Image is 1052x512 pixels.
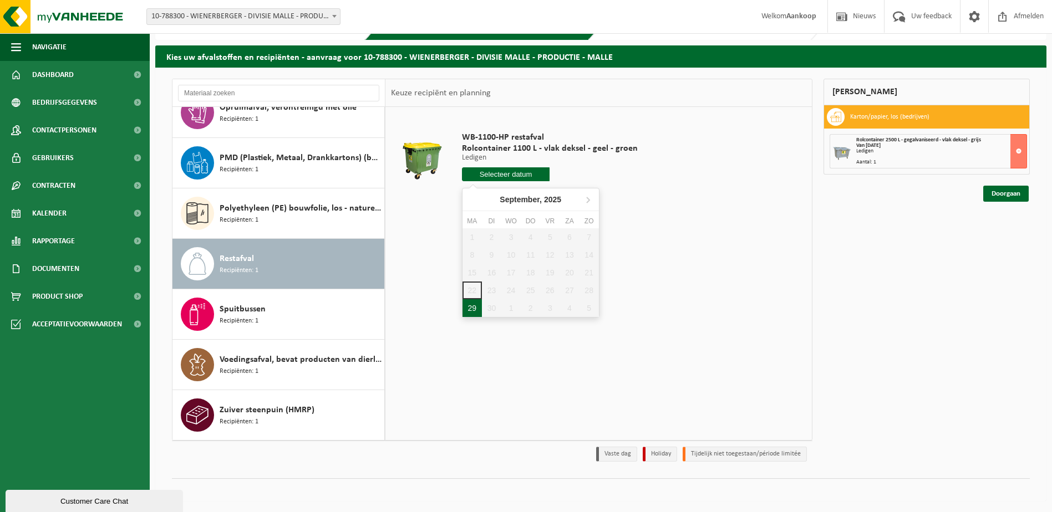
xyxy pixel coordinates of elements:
[32,199,67,227] span: Kalender
[32,144,74,172] span: Gebruikers
[482,216,501,227] div: di
[32,61,74,89] span: Dashboard
[32,172,75,199] span: Contracten
[172,88,385,138] button: Opruimafval, verontreinigd met olie Recipiënten: 1
[462,143,638,154] span: Rolcontainer 1100 L - vlak deksel - geel - groen
[683,447,807,462] li: Tijdelijk niet toegestaan/période limitée
[462,167,550,181] input: Selecteer datum
[172,138,385,188] button: PMD (Plastiek, Metaal, Drankkartons) (bedrijven) Recipiënten: 1
[983,186,1029,202] a: Doorgaan
[856,160,1026,165] div: Aantal: 1
[32,33,67,61] span: Navigatie
[850,108,929,126] h3: Karton/papier, los (bedrijven)
[220,101,357,114] span: Opruimafval, verontreinigd met olie
[220,202,382,215] span: Polyethyleen (PE) bouwfolie, los - naturel/gekleurd
[544,196,561,203] i: 2025
[463,216,482,227] div: ma
[462,132,638,143] span: WB-1100-HP restafval
[220,417,258,427] span: Recipiënten: 1
[32,283,83,310] span: Product Shop
[643,447,677,462] li: Holiday
[220,165,258,175] span: Recipiënten: 1
[172,390,385,440] button: Zuiver steenpuin (HMRP) Recipiënten: 1
[147,9,340,24] span: 10-788300 - WIENERBERGER - DIVISIE MALLE - PRODUCTIE - MALLE
[824,79,1030,105] div: [PERSON_NAME]
[501,216,521,227] div: wo
[385,79,496,107] div: Keuze recipiënt en planning
[220,252,254,265] span: Restafval
[856,142,881,149] strong: Van [DATE]
[596,447,637,462] li: Vaste dag
[6,488,185,512] iframe: chat widget
[172,289,385,340] button: Spuitbussen Recipiënten: 1
[146,8,340,25] span: 10-788300 - WIENERBERGER - DIVISIE MALLE - PRODUCTIE - MALLE
[856,149,1026,154] div: Ledigen
[220,353,382,366] span: Voedingsafval, bevat producten van dierlijke oorsprong, onverpakt, categorie 3
[155,45,1046,67] h2: Kies uw afvalstoffen en recipiënten - aanvraag voor 10-788300 - WIENERBERGER - DIVISIE MALLE - PR...
[172,340,385,390] button: Voedingsafval, bevat producten van dierlijke oorsprong, onverpakt, categorie 3 Recipiënten: 1
[220,215,258,226] span: Recipiënten: 1
[172,239,385,289] button: Restafval Recipiënten: 1
[463,299,482,317] div: 29
[178,85,379,101] input: Materiaal zoeken
[540,216,560,227] div: vr
[462,154,638,162] p: Ledigen
[580,216,599,227] div: zo
[521,216,540,227] div: do
[495,191,566,208] div: September,
[220,114,258,125] span: Recipiënten: 1
[32,116,96,144] span: Contactpersonen
[32,227,75,255] span: Rapportage
[220,403,314,417] span: Zuiver steenpuin (HMRP)
[220,316,258,326] span: Recipiënten: 1
[220,151,382,165] span: PMD (Plastiek, Metaal, Drankkartons) (bedrijven)
[220,366,258,377] span: Recipiënten: 1
[32,310,122,338] span: Acceptatievoorwaarden
[220,265,258,276] span: Recipiënten: 1
[560,216,579,227] div: za
[856,137,981,143] span: Rolcontainer 2500 L - gegalvaniseerd - vlak deksel - grijs
[220,303,266,316] span: Spuitbussen
[172,188,385,239] button: Polyethyleen (PE) bouwfolie, los - naturel/gekleurd Recipiënten: 1
[32,255,79,283] span: Documenten
[786,12,816,21] strong: Aankoop
[32,89,97,116] span: Bedrijfsgegevens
